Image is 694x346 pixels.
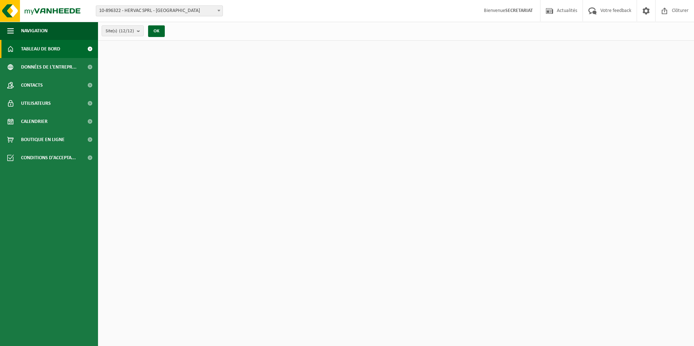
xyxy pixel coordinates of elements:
count: (12/12) [119,29,134,33]
span: Calendrier [21,112,48,131]
span: 10-896322 - HERVAC SPRL - BAILLONVILLE [96,6,223,16]
span: Utilisateurs [21,94,51,112]
span: Tableau de bord [21,40,60,58]
span: Conditions d'accepta... [21,149,76,167]
strong: SECRETARIAT [505,8,533,13]
span: Navigation [21,22,48,40]
span: Boutique en ligne [21,131,65,149]
span: Contacts [21,76,43,94]
span: 10-896322 - HERVAC SPRL - BAILLONVILLE [96,5,223,16]
span: Données de l'entrepr... [21,58,77,76]
button: OK [148,25,165,37]
span: Site(s) [106,26,134,37]
button: Site(s)(12/12) [102,25,144,36]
